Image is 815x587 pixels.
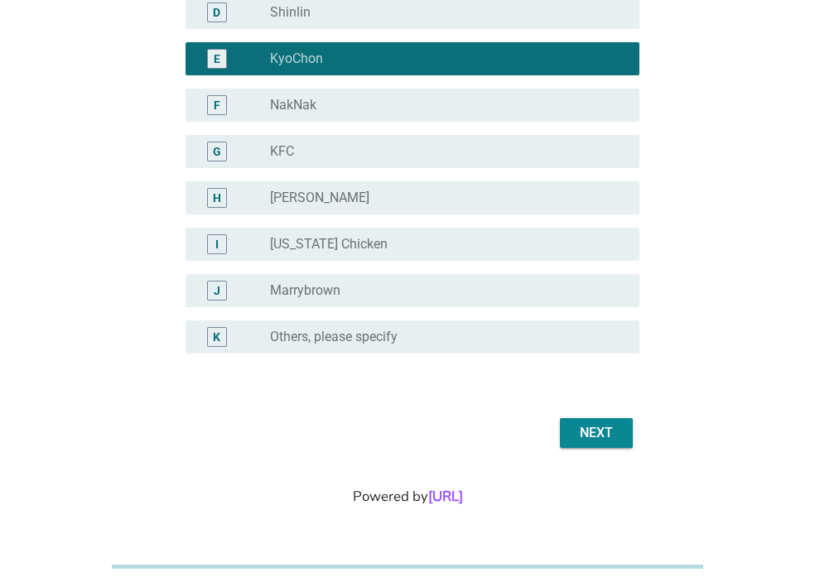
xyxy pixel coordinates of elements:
[270,282,340,299] label: Marrybrown
[213,142,221,160] div: G
[214,96,220,113] div: F
[270,329,398,345] label: Others, please specify
[213,328,220,345] div: K
[270,236,388,253] label: [US_STATE] Chicken
[214,281,220,299] div: J
[270,143,294,160] label: KFC
[560,418,633,448] button: Next
[214,50,220,67] div: E
[270,190,369,206] label: [PERSON_NAME]
[215,235,219,253] div: I
[213,3,220,21] div: D
[428,487,463,506] a: [URL]
[20,486,795,507] div: Powered by
[270,97,316,113] label: NakNak
[270,4,311,21] label: Shinlin
[213,189,221,206] div: H
[270,51,323,67] label: KyoChon
[573,423,620,443] div: Next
